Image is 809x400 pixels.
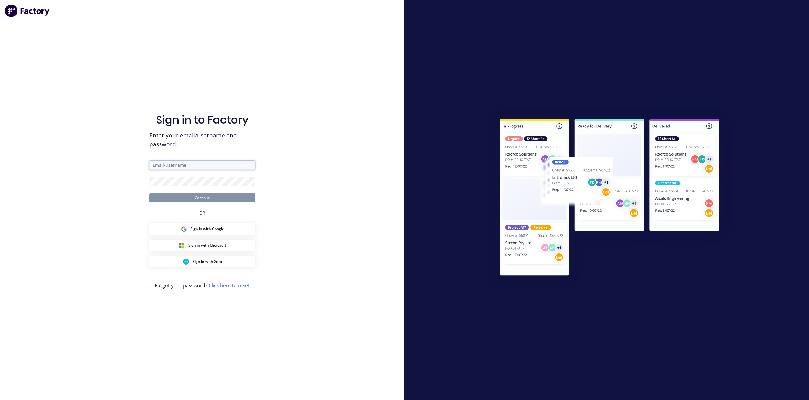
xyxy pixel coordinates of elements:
img: Xero Sign in [183,259,189,265]
span: Sign in with Xero [193,259,222,264]
h1: Sign in to Factory [156,113,249,126]
a: Click here to reset [209,282,250,289]
button: Xero Sign inSign in with Xero [149,256,255,267]
span: Sign in with Microsoft [188,243,226,248]
button: Continue [149,193,255,202]
div: OR [199,202,205,223]
button: Google Sign inSign in with Google [149,223,255,235]
button: Microsoft Sign inSign in with Microsoft [149,240,255,251]
img: Google Sign in [181,226,187,232]
span: Sign in with Google [190,226,224,232]
input: Email/Username [149,161,255,170]
img: Microsoft Sign in [179,242,185,248]
span: Enter your email/username and password. [149,131,255,149]
img: Sign in [486,107,732,290]
img: Factory [5,5,50,17]
span: Forgot your password? [155,282,250,289]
